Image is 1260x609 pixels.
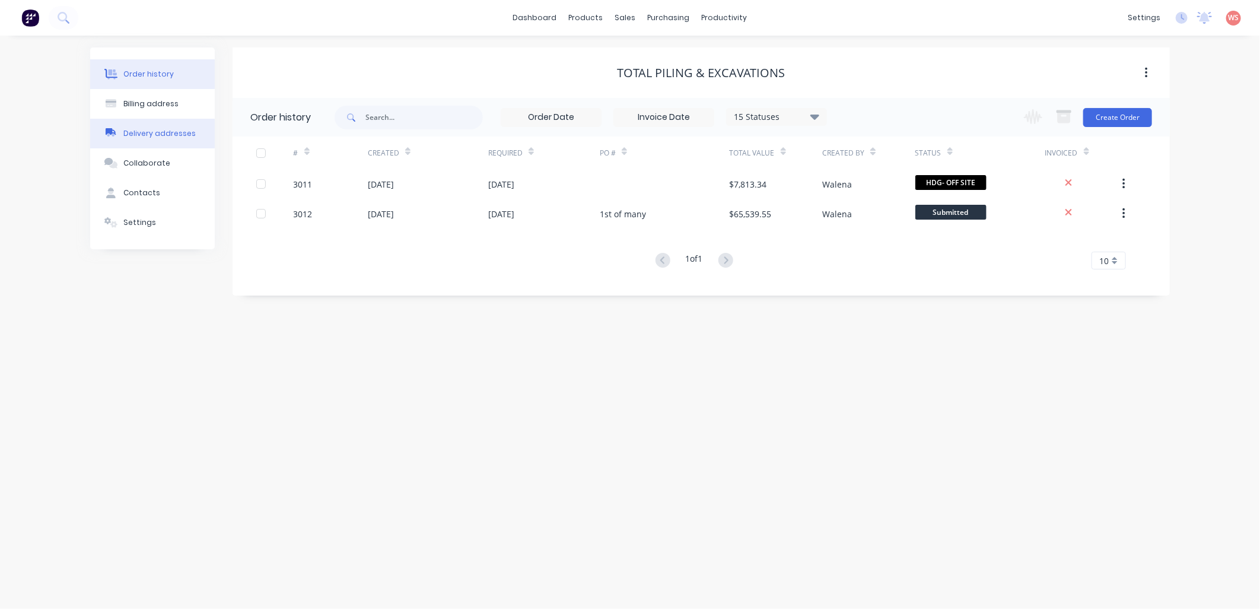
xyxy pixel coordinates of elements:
div: [DATE] [368,208,394,220]
div: sales [609,9,642,27]
div: Created By [822,148,864,158]
div: PO # [600,137,730,169]
div: Walena [822,208,852,220]
div: $65,539.55 [730,208,772,220]
div: purchasing [642,9,696,27]
div: # [294,137,368,169]
div: Order history [250,110,311,125]
div: Invoiced [1045,137,1119,169]
div: Total Piling & Excavations [618,66,785,80]
div: settings [1122,9,1166,27]
span: HDG- OFF SITE [915,175,987,190]
div: $7,813.34 [730,178,767,191]
div: [DATE] [488,208,514,220]
div: 1 of 1 [686,252,703,269]
input: Invoice Date [614,109,714,126]
div: Invoiced [1045,148,1078,158]
div: [DATE] [368,178,394,191]
button: Delivery addresses [90,119,215,148]
button: Settings [90,208,215,237]
button: Billing address [90,89,215,119]
button: Collaborate [90,148,215,178]
button: Contacts [90,178,215,208]
div: Created [368,137,488,169]
div: 15 Statuses [727,110,826,123]
button: Create Order [1083,108,1152,127]
span: Submitted [915,205,987,220]
div: Delivery addresses [123,128,196,139]
div: PO # [600,148,616,158]
div: Contacts [123,188,160,198]
div: Required [488,148,523,158]
div: Settings [123,217,156,228]
div: Walena [822,178,852,191]
div: Status [915,148,941,158]
div: Total Value [730,137,822,169]
div: 3011 [294,178,313,191]
span: 10 [1099,255,1109,267]
div: Total Value [730,148,775,158]
input: Search... [365,106,483,129]
div: productivity [696,9,753,27]
div: 1st of many [600,208,646,220]
div: Billing address [123,99,179,109]
div: products [563,9,609,27]
div: Order history [123,69,174,80]
img: Factory [21,9,39,27]
div: Required [488,137,600,169]
div: # [294,148,298,158]
div: 3012 [294,208,313,220]
div: [DATE] [488,178,514,191]
div: Created [368,148,399,158]
div: Status [915,137,1045,169]
span: WS [1229,12,1239,23]
div: Collaborate [123,158,170,169]
button: Order history [90,59,215,89]
a: dashboard [507,9,563,27]
div: Created By [822,137,915,169]
input: Order Date [501,109,601,126]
